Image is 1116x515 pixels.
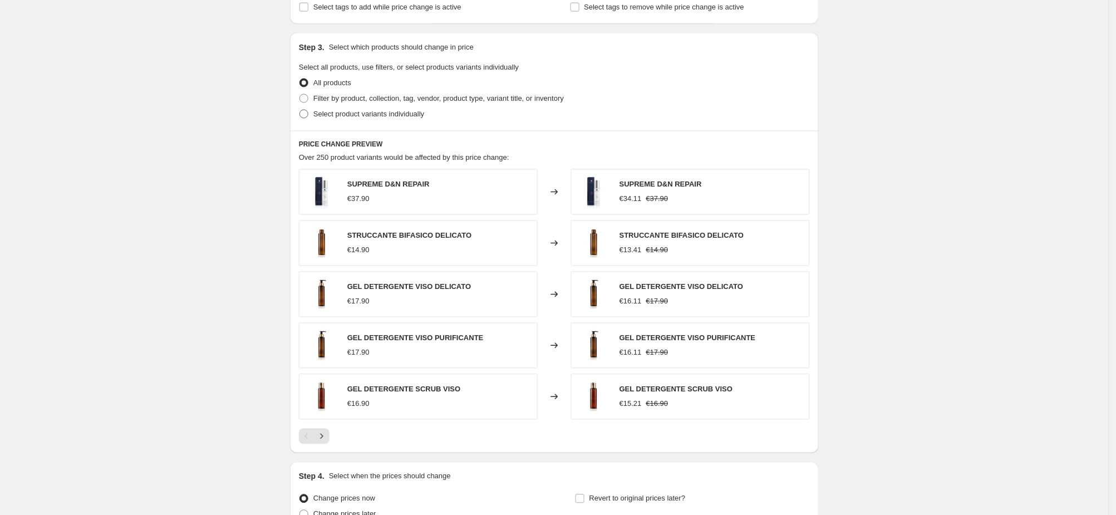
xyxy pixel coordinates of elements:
[329,471,451,482] p: Select when the prices should change
[577,227,611,260] img: struccante-bifasico-delicato-186136_80x.jpg
[577,329,611,362] img: gel-detergente-viso-purificante-153001_80x.jpg
[313,79,351,87] span: All products
[347,385,460,394] span: GEL DETERGENTE SCRUB VISO
[347,180,430,189] span: SUPREME D&N REPAIR
[577,380,611,414] img: gel-detergente-scrub-viso-932215_80x.jpg
[305,175,338,209] img: supreme-dn-repair-648824_80x.jpg
[299,42,325,53] h2: Step 3.
[299,471,325,482] h2: Step 4.
[646,399,668,410] strike: €16.90
[620,283,743,291] span: GEL DETERGENTE VISO DELICATO
[305,380,338,414] img: gel-detergente-scrub-viso-932215_80x.jpg
[313,3,461,11] span: Select tags to add while price change is active
[620,245,642,256] div: €13.41
[620,296,642,307] div: €16.11
[347,283,471,291] span: GEL DETERGENTE VISO DELICATO
[646,194,668,205] strike: €37.90
[589,494,686,503] span: Revert to original prices later?
[299,154,509,162] span: Over 250 product variants would be affected by this price change:
[313,494,375,503] span: Change prices now
[620,232,744,240] span: STRUCCANTE BIFASICO DELICATO
[620,180,702,189] span: SUPREME D&N REPAIR
[299,429,330,444] nav: Pagination
[347,296,370,307] div: €17.90
[313,94,564,102] span: Filter by product, collection, tag, vendor, product type, variant title, or inventory
[620,385,732,394] span: GEL DETERGENTE SCRUB VISO
[584,3,745,11] span: Select tags to remove while price change is active
[299,140,810,149] h6: PRICE CHANGE PREVIEW
[577,278,611,311] img: gel-detergente-viso-delicato-617535_80x.jpg
[329,42,474,53] p: Select which products should change in price
[305,329,338,362] img: gel-detergente-viso-purificante-153001_80x.jpg
[305,227,338,260] img: struccante-bifasico-delicato-186136_80x.jpg
[299,63,519,71] span: Select all products, use filters, or select products variants individually
[305,278,338,311] img: gel-detergente-viso-delicato-617535_80x.jpg
[314,429,330,444] button: Next
[347,194,370,205] div: €37.90
[347,232,471,240] span: STRUCCANTE BIFASICO DELICATO
[646,296,668,307] strike: €17.90
[347,334,484,342] span: GEL DETERGENTE VISO PURIFICANTE
[620,399,642,410] div: €15.21
[620,334,756,342] span: GEL DETERGENTE VISO PURIFICANTE
[347,347,370,359] div: €17.90
[646,347,668,359] strike: €17.90
[313,110,424,118] span: Select product variants individually
[620,194,642,205] div: €34.11
[620,347,642,359] div: €16.11
[577,175,611,209] img: supreme-dn-repair-648824_80x.jpg
[347,399,370,410] div: €16.90
[347,245,370,256] div: €14.90
[646,245,668,256] strike: €14.90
